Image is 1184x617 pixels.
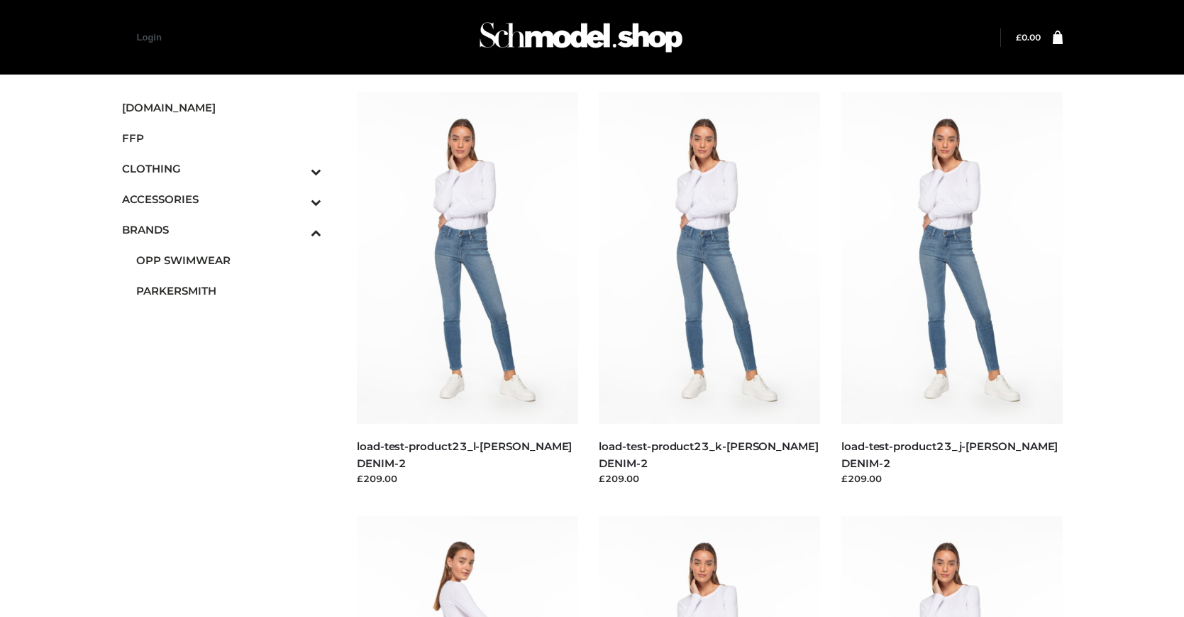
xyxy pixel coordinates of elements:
[122,184,322,214] a: ACCESSORIESToggle Submenu
[122,191,322,207] span: ACCESSORIES
[122,92,322,123] a: [DOMAIN_NAME]
[122,214,322,245] a: BRANDSToggle Submenu
[599,471,820,486] div: £209.00
[841,471,1063,486] div: £209.00
[137,32,162,43] a: Login
[272,153,321,184] button: Toggle Submenu
[122,99,322,116] span: [DOMAIN_NAME]
[122,160,322,177] span: CLOTHING
[1016,32,1041,43] bdi: 0.00
[599,439,818,469] a: load-test-product23_k-[PERSON_NAME] DENIM-2
[475,9,687,65] img: Schmodel Admin 964
[841,439,1058,469] a: load-test-product23_j-[PERSON_NAME] DENIM-2
[1016,32,1022,43] span: £
[272,184,321,214] button: Toggle Submenu
[136,283,322,299] span: PARKERSMITH
[136,275,322,306] a: PARKERSMITH
[122,153,322,184] a: CLOTHINGToggle Submenu
[122,222,322,238] span: BRANDS
[1016,32,1041,43] a: £0.00
[272,214,321,245] button: Toggle Submenu
[136,245,322,275] a: OPP SWIMWEAR
[357,439,572,469] a: load-test-product23_l-[PERSON_NAME] DENIM-2
[136,252,322,268] span: OPP SWIMWEAR
[357,471,578,486] div: £209.00
[122,123,322,153] a: FFP
[122,130,322,146] span: FFP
